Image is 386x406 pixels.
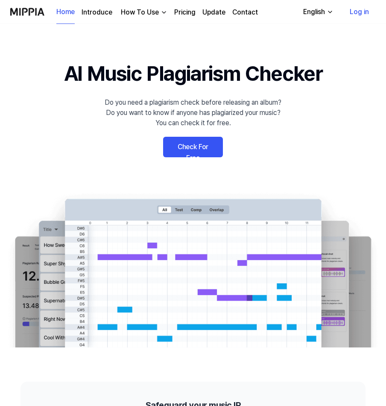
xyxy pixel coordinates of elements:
[232,7,258,18] a: Contact
[163,137,223,157] a: Check For Free
[105,97,281,128] div: Do you need a plagiarism check before releasing an album? Do you want to know if anyone has plagi...
[64,58,322,89] h1: AI Music Plagiarism Checker
[56,0,75,24] a: Home
[202,7,225,18] a: Update
[119,7,167,18] button: How To Use
[161,9,167,16] img: down
[174,7,196,18] a: Pricing
[119,7,161,18] div: How To Use
[296,3,339,21] button: English
[301,7,327,17] div: English
[82,7,112,18] a: Introduce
